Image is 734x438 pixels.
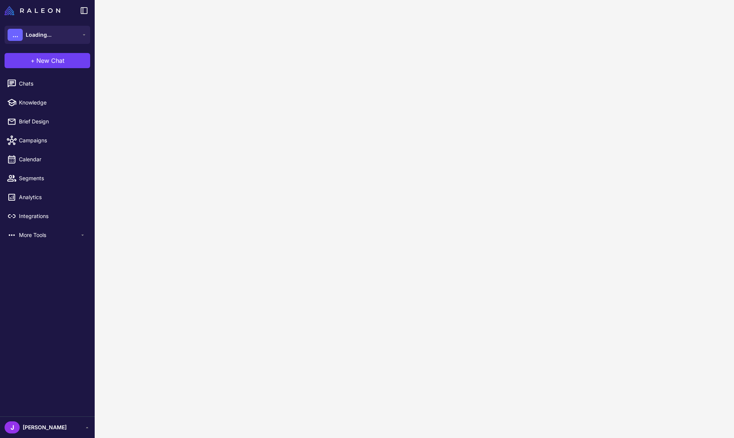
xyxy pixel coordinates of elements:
[3,208,92,224] a: Integrations
[19,117,86,126] span: Brief Design
[3,170,92,186] a: Segments
[19,98,86,107] span: Knowledge
[36,56,64,65] span: New Chat
[19,79,86,88] span: Chats
[31,56,35,65] span: +
[19,136,86,145] span: Campaigns
[23,423,67,432] span: [PERSON_NAME]
[3,76,92,92] a: Chats
[5,6,60,15] img: Raleon Logo
[5,6,63,15] a: Raleon Logo
[19,193,86,201] span: Analytics
[8,29,23,41] div: ...
[3,189,92,205] a: Analytics
[5,421,20,433] div: J
[3,114,92,129] a: Brief Design
[5,53,90,68] button: +New Chat
[19,231,80,239] span: More Tools
[5,26,90,44] button: ...Loading...
[19,155,86,164] span: Calendar
[19,212,86,220] span: Integrations
[3,95,92,111] a: Knowledge
[26,31,52,39] span: Loading...
[3,151,92,167] a: Calendar
[19,174,86,182] span: Segments
[3,132,92,148] a: Campaigns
